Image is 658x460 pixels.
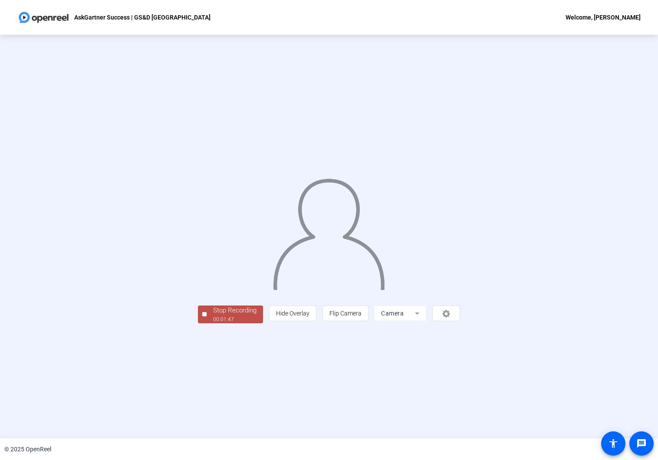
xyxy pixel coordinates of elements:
span: Hide Overlay [276,310,309,317]
span: Flip Camera [329,310,362,317]
p: AskGartner Success | GS&D [GEOGRAPHIC_DATA] [74,12,211,23]
div: 00:01:47 [213,315,257,323]
img: overlay [272,172,385,290]
mat-icon: message [636,438,647,449]
div: Stop Recording [213,306,257,315]
button: Stop Recording00:01:47 [198,306,263,323]
img: OpenReel logo [17,9,70,26]
button: Flip Camera [322,306,368,321]
div: Welcome, [PERSON_NAME] [566,12,641,23]
button: Hide Overlay [269,306,316,321]
mat-icon: accessibility [608,438,619,449]
div: © 2025 OpenReel [4,445,51,454]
